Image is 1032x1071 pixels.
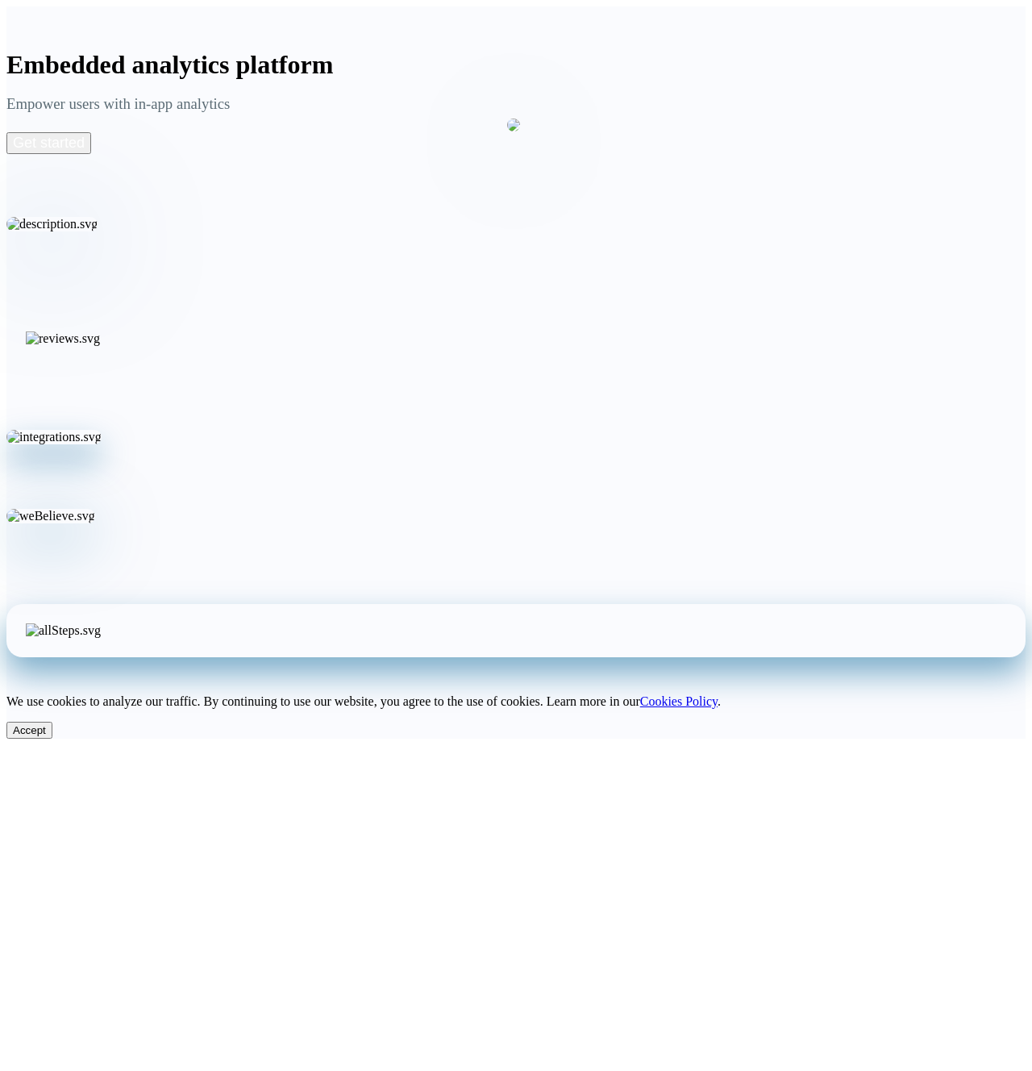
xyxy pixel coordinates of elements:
[6,95,499,118] h3: Empower users with in-app analytics
[26,623,101,638] img: allSteps.svg
[6,722,52,739] button: Accept
[6,50,1026,80] h1: Embedded analytics platform
[6,509,95,523] img: weBelieve.svg
[507,119,520,131] img: homePageScreen2.png
[6,694,1026,709] p: We use cookies to analyze our traffic. By continuing to use our website, you agree to the use of ...
[13,135,85,151] a: Get started
[6,132,91,154] button: Get started
[640,694,718,708] a: Cookies Policy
